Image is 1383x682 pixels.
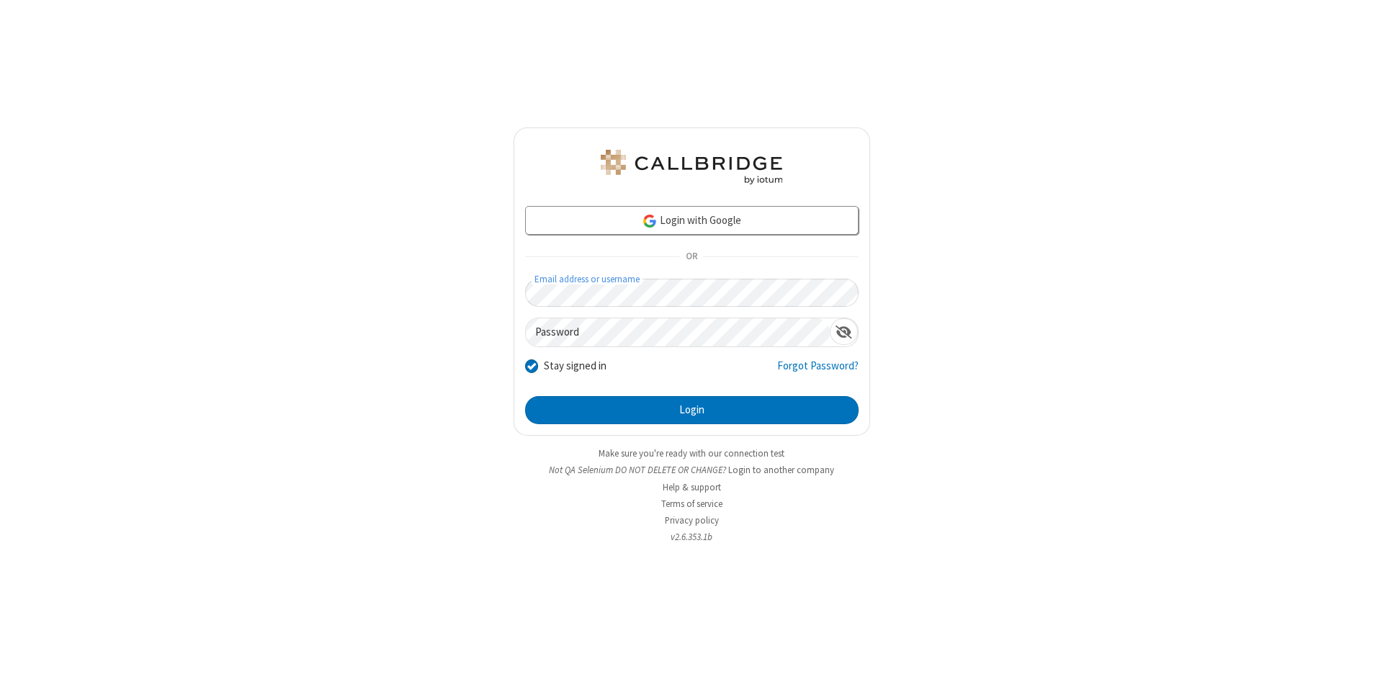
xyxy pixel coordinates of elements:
button: Login [525,396,859,425]
li: v2.6.353.1b [514,530,870,544]
img: QA Selenium DO NOT DELETE OR CHANGE [598,150,785,184]
span: OR [680,247,703,267]
iframe: Chat [1347,645,1372,672]
input: Password [526,318,830,346]
label: Stay signed in [544,358,607,374]
a: Terms of service [661,498,722,510]
a: Privacy policy [665,514,719,526]
button: Login to another company [728,463,834,477]
div: Show password [830,318,858,345]
a: Make sure you're ready with our connection test [599,447,784,459]
a: Login with Google [525,206,859,235]
input: Email address or username [525,279,859,307]
img: google-icon.png [642,213,658,229]
li: Not QA Selenium DO NOT DELETE OR CHANGE? [514,463,870,477]
a: Help & support [663,481,721,493]
a: Forgot Password? [777,358,859,385]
